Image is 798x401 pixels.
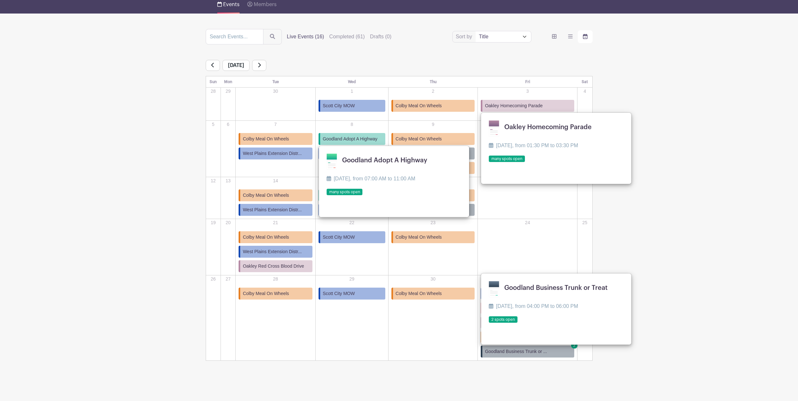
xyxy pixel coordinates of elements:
[221,276,235,282] p: 27
[323,290,355,297] span: Scott City MOW
[389,219,477,226] p: 23
[221,76,235,88] th: Mon
[239,204,312,216] a: West Plains Extension Distr...
[221,177,235,184] p: 13
[206,276,220,282] p: 26
[316,177,388,184] p: 15
[391,288,475,300] a: Colby Meal On Wheels
[396,290,442,297] span: Colby Meal On Wheels
[239,189,312,201] a: Colby Meal On Wheels
[206,76,221,88] th: Sun
[485,348,547,355] span: Goodland Business Trunk or ...
[243,248,302,255] span: West Plains Extension Distr...
[206,219,220,226] p: 19
[481,346,574,358] a: Goodland Business Trunk or ... 2
[254,2,277,7] span: Members
[206,121,220,128] p: 5
[236,177,315,184] p: 14
[223,2,240,7] span: Events
[239,246,312,258] a: West Plains Extension Distr...
[396,136,442,142] span: Colby Meal On Wheels
[329,33,365,41] label: Completed (61)
[319,100,385,112] a: Scott City MOW
[243,150,302,157] span: West Plains Extension Distr...
[243,234,289,241] span: Colby Meal On Wheels
[315,76,388,88] th: Wed
[316,276,388,282] p: 29
[243,206,302,213] span: West Plains Extension Distr...
[319,231,385,243] a: Scott City MOW
[389,121,477,128] p: 9
[316,121,388,128] p: 8
[222,60,250,71] span: [DATE]
[391,133,475,145] a: Colby Meal On Wheels
[478,219,577,226] p: 24
[391,231,475,243] a: Colby Meal On Wheels
[239,133,312,145] a: Colby Meal On Wheels
[206,29,263,44] input: Search Events...
[243,290,289,297] span: Colby Meal On Wheels
[316,219,388,226] p: 22
[396,234,442,241] span: Colby Meal On Wheels
[319,133,385,145] a: Goodland Adopt A Highway
[578,88,592,95] p: 4
[236,276,315,282] p: 28
[236,76,316,88] th: Tue
[396,102,442,109] span: Colby Meal On Wheels
[206,88,220,95] p: 28
[388,76,478,88] th: Thu
[571,343,577,348] span: 2
[456,33,474,41] label: Sort by
[206,177,220,184] p: 12
[323,136,378,142] span: Goodland Adopt A Highway
[239,231,312,243] a: Colby Meal On Wheels
[287,33,324,41] label: Live Events (16)
[239,288,312,300] a: Colby Meal On Wheels
[478,76,577,88] th: Fri
[243,192,289,199] span: Colby Meal On Wheels
[391,100,475,112] a: Colby Meal On Wheels
[287,33,397,41] div: filters
[221,121,235,128] p: 6
[577,76,592,88] th: Sat
[323,234,355,241] span: Scott City MOW
[323,102,355,109] span: Scott City MOW
[319,288,385,300] a: Scott City MOW
[478,121,577,128] p: 10
[578,219,592,226] p: 25
[236,219,315,226] p: 21
[221,88,235,95] p: 29
[243,263,304,270] span: Oakley Red Cross Blood Drive
[389,276,477,282] p: 30
[478,177,577,184] p: 17
[485,102,543,109] span: Oakley Homecoming Parade
[389,88,477,95] p: 2
[236,88,315,95] p: 30
[478,276,577,282] p: 31
[239,148,312,159] a: West Plains Extension Distr...
[243,136,289,142] span: Colby Meal On Wheels
[239,260,312,272] a: Oakley Red Cross Blood Drive
[236,121,315,128] p: 7
[370,33,391,41] label: Drafts (0)
[221,219,235,226] p: 20
[316,88,388,95] p: 1
[478,88,577,95] p: 3
[547,30,593,43] div: order and view
[481,100,574,112] a: Oakley Homecoming Parade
